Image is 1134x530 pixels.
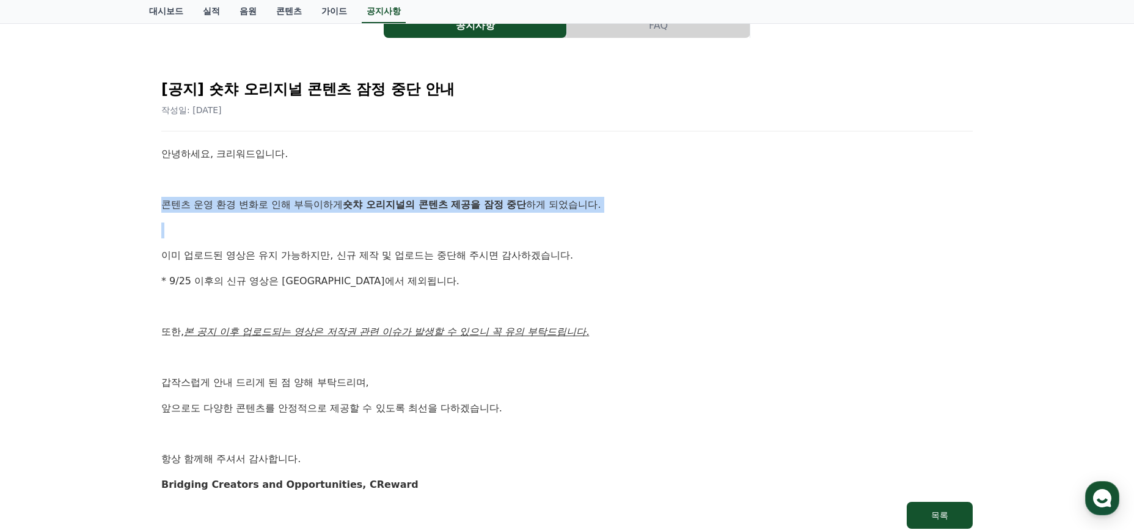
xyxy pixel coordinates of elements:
span: 대화 [112,407,126,416]
u: 본 공지 이후 업로드되는 영상은 저작권 관련 이슈가 발생할 수 있으니 꼭 유의 부탁드립니다. [184,326,589,337]
a: 공지사항 [384,13,567,38]
strong: Bridging Creators and Opportunities, CReward [161,479,419,490]
p: 갑작스럽게 안내 드리게 된 점 양해 부탁드리며, [161,375,973,391]
p: 안녕하세요, 크리워드입니다. [161,146,973,162]
p: 이미 업로드된 영상은 유지 가능하지만, 신규 제작 및 업로드는 중단해 주시면 감사하겠습니다. [161,248,973,263]
a: 홈 [4,388,81,418]
h2: [공지] 숏챠 오리지널 콘텐츠 잠정 중단 안내 [161,79,973,99]
span: 작성일: [DATE] [161,105,222,115]
a: 설정 [158,388,235,418]
button: 공지사항 [384,13,566,38]
p: 콘텐츠 운영 환경 변화로 인해 부득이하게 하게 되었습니다. [161,197,973,213]
p: 또한, [161,324,973,340]
p: 항상 함께해 주셔서 감사합니다. [161,451,973,467]
p: * 9/25 이후의 신규 영상은 [GEOGRAPHIC_DATA]에서 제외됩니다. [161,273,973,289]
a: 대화 [81,388,158,418]
strong: 숏챠 오리지널의 콘텐츠 제공을 잠정 중단 [343,199,526,210]
div: 목록 [931,509,948,521]
span: 설정 [189,406,203,416]
a: 목록 [161,502,973,529]
button: FAQ [567,13,750,38]
p: 앞으로도 다양한 콘텐츠를 안정적으로 제공할 수 있도록 최선을 다하겠습니다. [161,400,973,416]
button: 목록 [907,502,973,529]
span: 홈 [38,406,46,416]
